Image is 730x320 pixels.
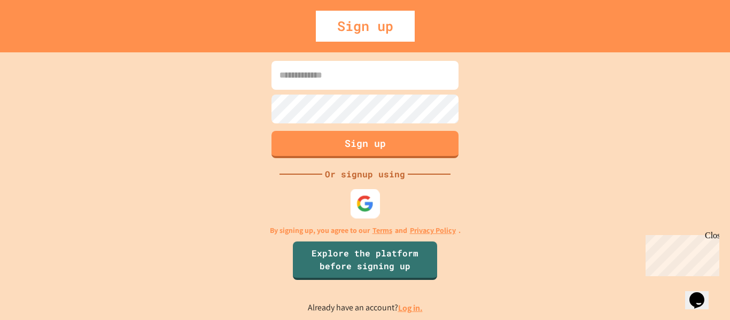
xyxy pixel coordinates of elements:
div: Or signup using [322,168,408,181]
div: Chat with us now!Close [4,4,74,68]
a: Explore the platform before signing up [293,241,437,280]
a: Log in. [398,302,423,314]
a: Terms [372,225,392,236]
p: Already have an account? [308,301,423,315]
img: google-icon.svg [356,194,374,212]
div: Sign up [316,11,415,42]
p: By signing up, you agree to our and . [270,225,461,236]
button: Sign up [271,131,459,158]
iframe: chat widget [685,277,719,309]
a: Privacy Policy [410,225,456,236]
iframe: chat widget [641,231,719,276]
